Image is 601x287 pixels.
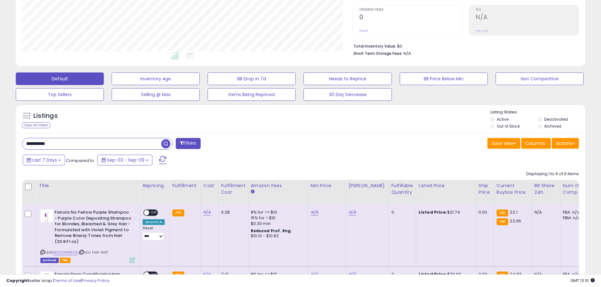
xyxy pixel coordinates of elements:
[112,72,200,85] button: Inventory Age
[6,278,29,284] strong: Copyright
[172,210,184,216] small: FBA
[60,258,70,263] span: FBA
[208,72,296,85] button: BB Drop in 7d
[510,209,517,215] span: 22.1
[552,138,579,149] button: Actions
[476,29,488,33] small: Prev: N/A
[476,14,579,22] h2: N/A
[359,29,368,33] small: Prev: 0
[40,210,53,222] img: 31-JPIVSuXL._SL40_.jpg
[251,210,303,215] div: 8% for <= $10
[143,226,165,240] div: Preset:
[23,155,65,165] button: Last 7 Days
[487,138,520,149] button: Save View
[497,123,520,129] label: Out of Stock
[496,72,584,85] button: Non Competitive
[570,278,595,284] span: 2025-09-17 13:10 GMT
[419,209,447,215] b: Listed Price:
[497,117,509,122] label: Active
[563,215,584,221] div: FBM: n/a
[172,182,198,189] div: Fulfillment
[40,210,135,262] div: ASIN:
[22,122,50,128] div: Clear All Filters
[79,250,109,255] span: | SKU: FAN-6147
[353,42,574,49] li: $0
[544,123,561,129] label: Archived
[221,210,243,215] div: 6.28
[143,219,165,225] div: Amazon AI
[525,140,545,146] span: Columns
[510,218,521,224] span: 22.65
[563,182,586,196] div: Num of Comp.
[491,109,585,115] p: Listing States:
[544,117,568,122] label: Deactivated
[16,88,104,101] button: Top Sellers
[208,88,296,101] button: Items Being Repriced
[311,209,318,215] a: N/A
[251,221,303,227] div: $0.30 min
[521,138,551,149] button: Columns
[392,182,413,196] div: Fulfillable Quantity
[33,112,58,120] h5: Listings
[476,8,579,12] span: ROI
[359,14,462,22] h2: 0
[251,215,303,221] div: 15% for > $10
[107,157,144,163] span: Sep-03 - Sep-09
[82,278,109,284] a: Privacy Policy
[55,210,131,246] b: Fanola No Yellow Purple Shampoo - Purple Color Depositing Shampoo for Blondes, Bleached & Grey Ha...
[563,210,584,215] div: FBA: n/a
[40,258,59,263] span: Listings that have been deleted from Seller Central
[6,278,109,284] div: seller snap | |
[404,50,411,56] span: N/A
[419,210,471,215] div: $21.74
[419,182,473,189] div: Listed Price
[353,43,396,49] b: Total Inventory Value:
[143,182,167,189] div: Repricing
[251,233,303,239] div: $10.01 - $10.83
[53,250,78,255] a: B00CGPMEAQ
[251,228,292,233] b: Reduced Prof. Rng.
[303,72,392,85] button: Needs to Reprice
[16,72,104,85] button: Default
[54,278,81,284] a: Terms of Use
[97,155,152,165] button: Sep-03 - Sep-09
[311,182,343,189] div: Min Price
[526,171,579,177] div: Displaying 1 to 6 of 6 items
[32,157,57,163] span: Last 7 Days
[359,8,462,12] span: Ordered Items
[221,182,245,196] div: Fulfillment Cost
[176,138,200,149] button: Filters
[349,209,356,215] a: N/A
[392,210,411,215] div: 0
[349,182,386,189] div: [PERSON_NAME]
[497,218,508,225] small: FBA
[66,158,95,164] span: Compared to:
[251,189,255,195] small: Amazon Fees.
[534,182,557,196] div: BB Share 24h.
[112,88,200,101] button: Selling @ Max
[303,88,392,101] button: 30 Day Decrease
[251,182,305,189] div: Amazon Fees
[149,210,159,215] span: OFF
[497,210,508,216] small: FBA
[203,182,216,189] div: Cost
[353,51,403,56] b: Short Term Storage Fees:
[479,182,491,196] div: Ship Price
[400,72,488,85] button: BB Price Below Min
[534,210,555,215] div: N/A
[479,210,489,215] div: 0.00
[39,182,137,189] div: Title
[203,209,211,215] a: N/A
[497,182,529,196] div: Current Buybox Price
